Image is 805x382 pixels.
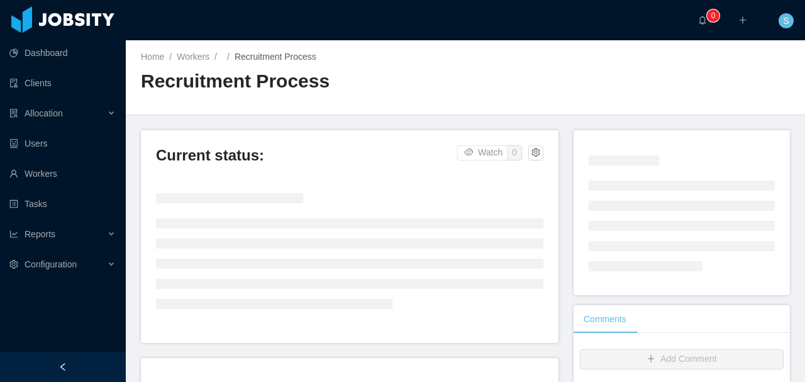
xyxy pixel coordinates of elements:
[9,230,18,239] i: icon: line-chart
[25,229,55,239] span: Reports
[141,52,164,62] a: Home
[9,70,116,96] a: icon: auditClients
[580,349,784,369] button: icon: plusAdd Comment
[738,16,747,25] i: icon: plus
[156,145,457,166] h3: Current status:
[574,305,636,334] div: Comments
[783,13,789,28] span: S
[9,131,116,156] a: icon: robotUsers
[9,161,116,186] a: icon: userWorkers
[9,191,116,216] a: icon: profileTasks
[528,145,543,160] button: icon: setting
[507,145,522,160] button: 0
[227,52,230,62] span: /
[707,9,719,22] sup: 0
[235,52,316,62] span: Recruitment Process
[9,40,116,65] a: icon: pie-chartDashboard
[9,109,18,118] i: icon: solution
[9,260,18,269] i: icon: setting
[177,52,209,62] a: Workers
[214,52,217,62] span: /
[25,259,77,269] span: Configuration
[141,69,465,94] h2: Recruitment Process
[169,52,172,62] span: /
[698,16,707,25] i: icon: bell
[25,108,63,118] span: Allocation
